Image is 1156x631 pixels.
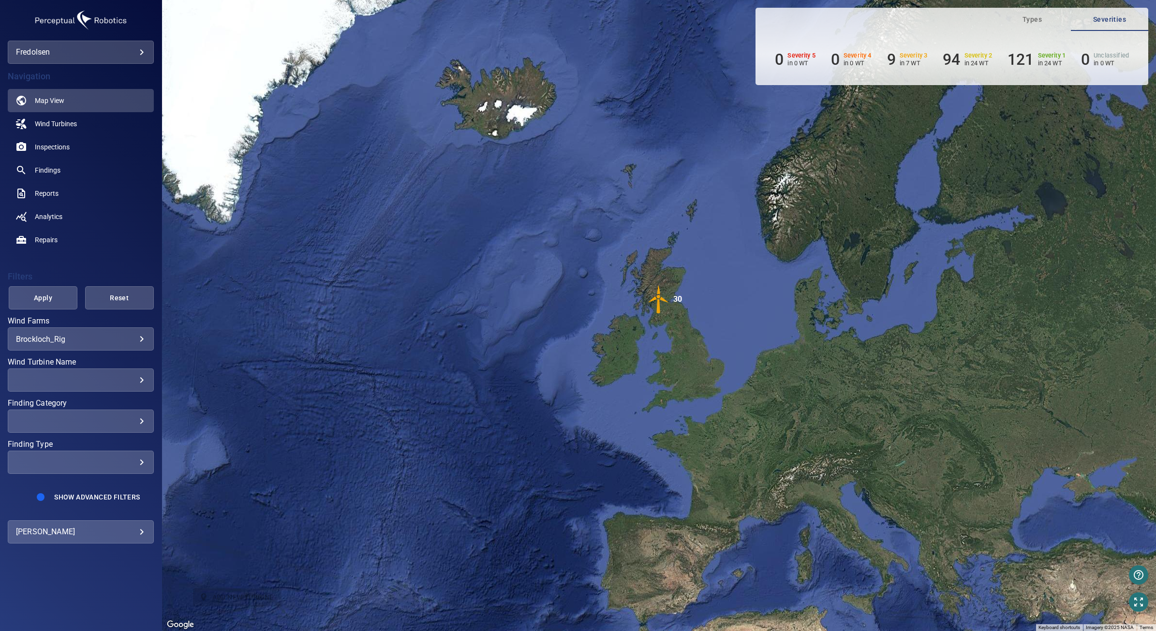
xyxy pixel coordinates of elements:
[54,493,140,501] span: Show Advanced Filters
[8,41,154,64] div: fredolsen
[1094,59,1129,67] p: in 0 WT
[644,285,673,314] img: windFarmIconCat3.svg
[35,119,77,129] span: Wind Turbines
[1140,625,1153,630] a: Terms
[1077,14,1142,26] span: Severities
[1008,50,1066,69] li: Severity 1
[8,440,154,448] label: Finding Type
[8,205,154,228] a: analytics noActive
[8,228,154,251] a: repairs noActive
[1081,50,1090,69] h6: 0
[1008,50,1034,69] h6: 121
[21,292,65,304] span: Apply
[887,50,896,69] h6: 9
[1038,624,1080,631] button: Keyboard shortcuts
[8,410,154,433] div: Finding Category
[8,112,154,135] a: windturbines noActive
[8,317,154,325] label: Wind Farms
[164,618,196,631] a: Open this area in Google Maps (opens a new window)
[787,52,815,59] h6: Severity 5
[644,285,673,315] gmp-advanced-marker: 30
[97,292,142,304] span: Reset
[900,52,928,59] h6: Severity 3
[943,50,992,69] li: Severity 2
[1086,625,1134,630] span: Imagery ©2025 NASA
[35,142,70,152] span: Inspections
[943,50,960,69] h6: 94
[787,59,815,67] p: in 0 WT
[16,44,146,60] div: fredolsen
[8,451,154,474] div: Finding Type
[8,159,154,182] a: findings noActive
[8,135,154,159] a: inspections noActive
[8,358,154,366] label: Wind Turbine Name
[900,59,928,67] p: in 7 WT
[35,165,60,175] span: Findings
[999,14,1065,26] span: Types
[775,50,815,69] li: Severity 5
[35,212,62,221] span: Analytics
[32,8,129,33] img: fredolsen-logo
[35,96,64,105] span: Map View
[831,50,872,69] li: Severity 4
[964,59,993,67] p: in 24 WT
[85,286,154,309] button: Reset
[9,286,77,309] button: Apply
[8,272,154,281] h4: Filters
[8,72,154,81] h4: Navigation
[844,59,872,67] p: in 0 WT
[8,89,154,112] a: map active
[8,327,154,351] div: Wind Farms
[1038,59,1066,67] p: in 24 WT
[8,182,154,205] a: reports noActive
[831,50,840,69] h6: 0
[8,368,154,392] div: Wind Turbine Name
[8,399,154,407] label: Finding Category
[775,50,784,69] h6: 0
[35,189,59,198] span: Reports
[16,335,146,344] div: Brockloch_Rig
[16,524,146,540] div: [PERSON_NAME]
[887,50,928,69] li: Severity 3
[35,235,58,245] span: Repairs
[164,618,196,631] img: Google
[1094,52,1129,59] h6: Unclassified
[673,285,682,314] div: 30
[844,52,872,59] h6: Severity 4
[1038,52,1066,59] h6: Severity 1
[1081,50,1129,69] li: Severity Unclassified
[964,52,993,59] h6: Severity 2
[48,489,146,505] button: Show Advanced Filters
